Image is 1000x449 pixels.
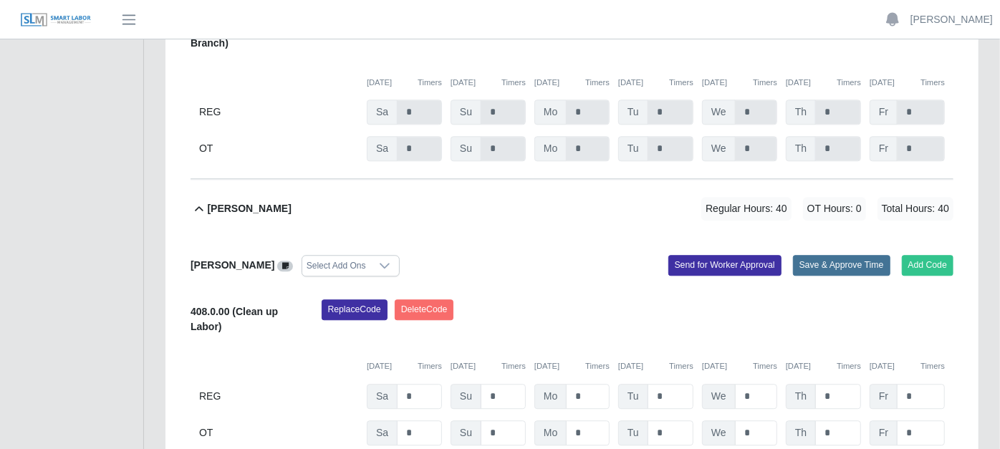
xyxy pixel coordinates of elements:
[618,77,693,89] div: [DATE]
[702,77,777,89] div: [DATE]
[501,360,526,372] button: Timers
[199,384,358,409] div: REG
[702,136,736,161] span: We
[534,360,610,372] div: [DATE]
[534,384,567,409] span: Mo
[753,77,777,89] button: Timers
[618,100,648,125] span: Tu
[277,259,293,271] a: View/Edit Notes
[669,360,693,372] button: Timers
[910,12,993,27] a: [PERSON_NAME]
[191,180,953,238] button: [PERSON_NAME] Regular Hours: 40 OT Hours: 0 Total Hours: 40
[902,255,954,275] button: Add Code
[302,256,370,276] div: Select Add Ons
[451,360,526,372] div: [DATE]
[669,77,693,89] button: Timers
[618,384,648,409] span: Tu
[451,77,526,89] div: [DATE]
[870,384,898,409] span: Fr
[199,100,358,125] div: REG
[534,136,567,161] span: Mo
[870,360,945,372] div: [DATE]
[534,77,610,89] div: [DATE]
[618,136,648,161] span: Tu
[920,77,945,89] button: Timers
[618,360,693,372] div: [DATE]
[618,420,648,445] span: Tu
[534,420,567,445] span: Mo
[786,136,816,161] span: Th
[837,360,861,372] button: Timers
[753,360,777,372] button: Timers
[367,384,398,409] span: Sa
[837,77,861,89] button: Timers
[786,360,861,372] div: [DATE]
[585,77,610,89] button: Timers
[418,77,442,89] button: Timers
[367,136,398,161] span: Sa
[786,77,861,89] div: [DATE]
[451,136,481,161] span: Su
[451,384,481,409] span: Su
[702,360,777,372] div: [DATE]
[191,259,274,271] b: [PERSON_NAME]
[20,12,92,28] img: SLM Logo
[367,77,442,89] div: [DATE]
[451,100,481,125] span: Su
[322,299,388,319] button: ReplaceCode
[920,360,945,372] button: Timers
[702,420,736,445] span: We
[870,136,898,161] span: Fr
[367,100,398,125] span: Sa
[870,100,898,125] span: Fr
[702,384,736,409] span: We
[585,360,610,372] button: Timers
[367,360,442,372] div: [DATE]
[207,201,291,216] b: [PERSON_NAME]
[199,136,358,161] div: OT
[367,420,398,445] span: Sa
[451,420,481,445] span: Su
[668,255,782,275] button: Send for Worker Approval
[191,22,279,49] b: 419.1.00 (Conduit - Branch)
[534,100,567,125] span: Mo
[870,420,898,445] span: Fr
[786,384,816,409] span: Th
[418,360,442,372] button: Timers
[395,299,454,319] button: DeleteCode
[878,197,953,221] span: Total Hours: 40
[702,100,736,125] span: We
[701,197,792,221] span: Regular Hours: 40
[501,77,526,89] button: Timers
[803,197,866,221] span: OT Hours: 0
[793,255,890,275] button: Save & Approve Time
[199,420,358,445] div: OT
[870,77,945,89] div: [DATE]
[191,306,278,332] b: 408.0.00 (Clean up Labor)
[786,100,816,125] span: Th
[786,420,816,445] span: Th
